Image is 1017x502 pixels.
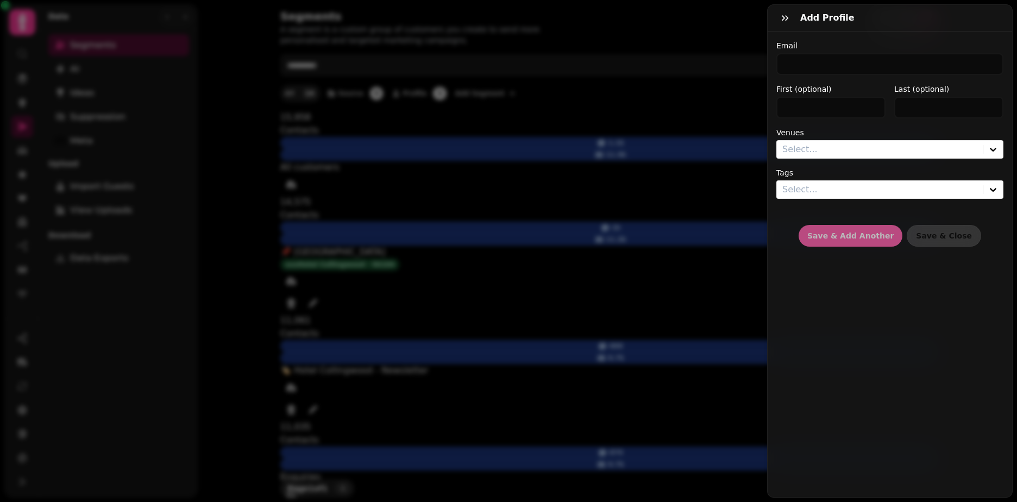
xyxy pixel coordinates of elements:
label: Email [776,40,1003,51]
button: Save & Add Another [799,225,902,247]
button: Save & Close [907,225,981,247]
h3: Add profile [800,11,859,24]
label: Last (optional) [894,84,1003,95]
span: Save & Add Another [807,232,894,240]
span: Save & Close [916,232,972,240]
label: Venues [776,127,1003,138]
label: First (optional) [776,84,886,95]
label: Tags [776,167,1003,178]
